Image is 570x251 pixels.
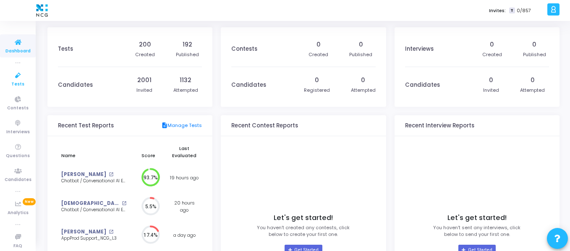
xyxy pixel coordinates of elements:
span: Dashboard [5,48,31,55]
div: 1132 [180,76,191,85]
h3: Candidates [231,82,266,88]
td: 20 hours ago [167,192,202,221]
p: You haven’t created any contests, click below to create your first one. [257,224,350,238]
span: Interviews [6,129,30,136]
div: Published [349,51,372,58]
p: You haven’t sent any interviews, click below to send your first one. [433,224,520,238]
span: Questions [6,153,30,160]
div: 0 [359,40,363,49]
th: Score [130,140,167,163]
h3: Recent Test Reports [58,122,114,129]
h4: Let's get started! [274,214,333,222]
h3: Contests [231,46,257,52]
span: FAQ [13,243,22,250]
div: Created [309,51,328,58]
div: Invited [136,87,152,94]
div: Chatbot / Conversational AI Engineer Assessment [61,178,126,184]
div: Attempted [173,87,198,94]
div: 0 [361,76,365,85]
td: a day ago [167,221,202,250]
div: 0 [315,76,319,85]
span: Analytics [8,210,29,217]
span: Tests [11,81,24,88]
a: [PERSON_NAME] [61,228,106,235]
mat-icon: open_in_new [122,201,126,206]
div: Created [135,51,155,58]
iframe: Chat [389,21,566,207]
mat-icon: description [161,122,167,129]
mat-icon: open_in_new [109,230,113,234]
span: Contests [7,105,29,112]
label: Invites: [489,7,506,14]
a: Manage Tests [161,122,202,129]
h3: Candidates [58,82,93,88]
mat-icon: open_in_new [109,172,113,177]
span: 0/857 [517,7,531,14]
th: Last Evaluated [167,140,202,163]
img: logo [34,2,50,19]
span: New [23,198,36,205]
div: AppProd Support_NCG_L3 [61,235,126,242]
div: 200 [139,40,151,49]
div: 192 [183,40,192,49]
a: [PERSON_NAME] [61,171,106,178]
h3: Recent Contest Reports [231,122,298,129]
h4: Let's get started! [447,214,507,222]
h3: Tests [58,46,73,52]
a: [DEMOGRAPHIC_DATA][PERSON_NAME] [61,200,120,207]
td: 19 hours ago [167,163,202,192]
div: Published [176,51,199,58]
th: Name [58,140,130,163]
span: Candidates [5,176,31,184]
span: T [509,8,515,14]
div: 0 [316,40,321,49]
div: 2001 [137,76,152,85]
div: Chatbot / Conversational AI Engineer Assessment [61,207,126,213]
div: Registered [304,87,330,94]
div: Attempted [351,87,376,94]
